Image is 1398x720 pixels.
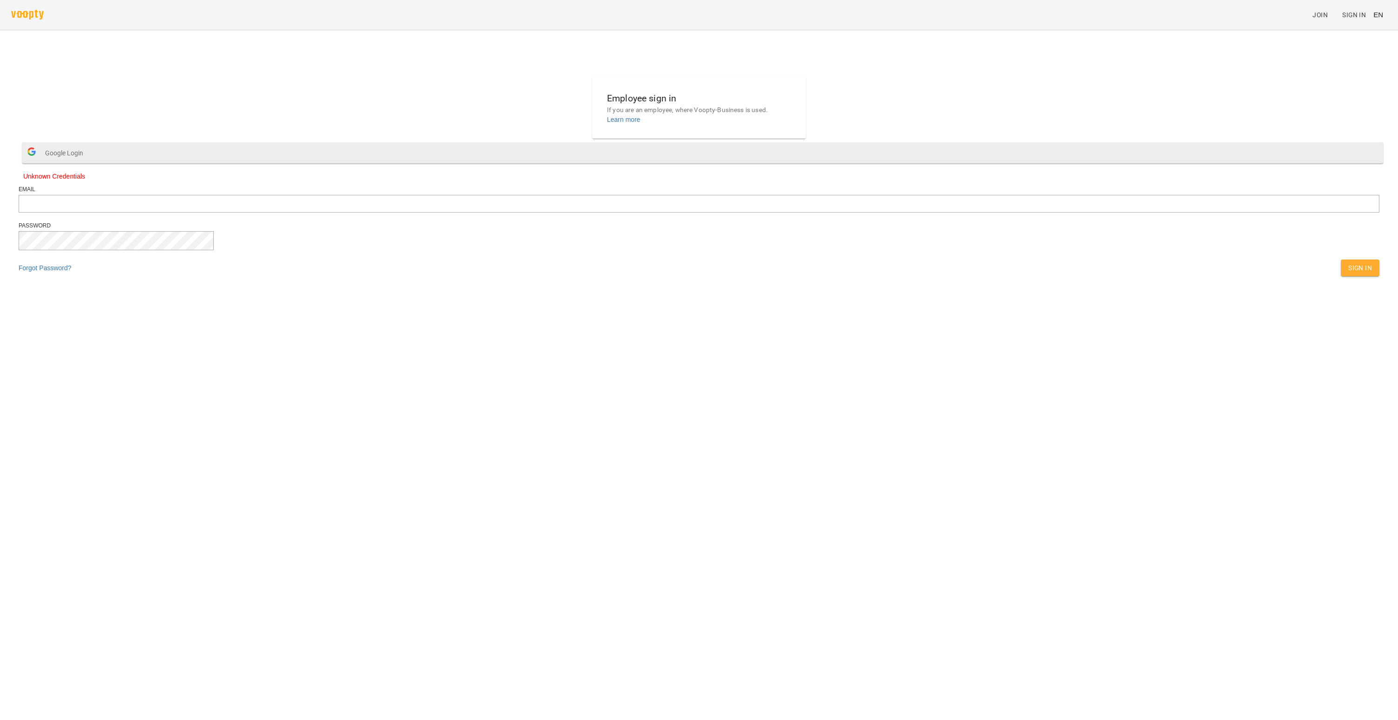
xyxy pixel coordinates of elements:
[1309,7,1339,23] a: Join
[607,91,791,106] h6: Employee sign in
[600,84,798,132] button: Employee sign inIf you are an employee, where Voopty-Business is used.Learn more
[607,106,791,115] p: If you are an employee, where Voopty-Business is used.
[1348,262,1372,273] span: Sign In
[19,186,1379,193] div: Email
[11,10,44,20] img: voopty.png
[22,142,1383,163] button: Google Login
[19,222,1379,230] div: Password
[1370,6,1387,23] button: EN
[607,116,640,123] a: Learn more
[1342,9,1366,20] span: Sign In
[1339,7,1370,23] a: Sign In
[45,144,88,162] span: Google Login
[1373,10,1383,20] span: EN
[19,264,72,272] a: Forgot Password?
[1341,260,1379,276] button: Sign In
[1312,9,1328,20] span: Join
[23,172,1375,181] span: Unknown Credentials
